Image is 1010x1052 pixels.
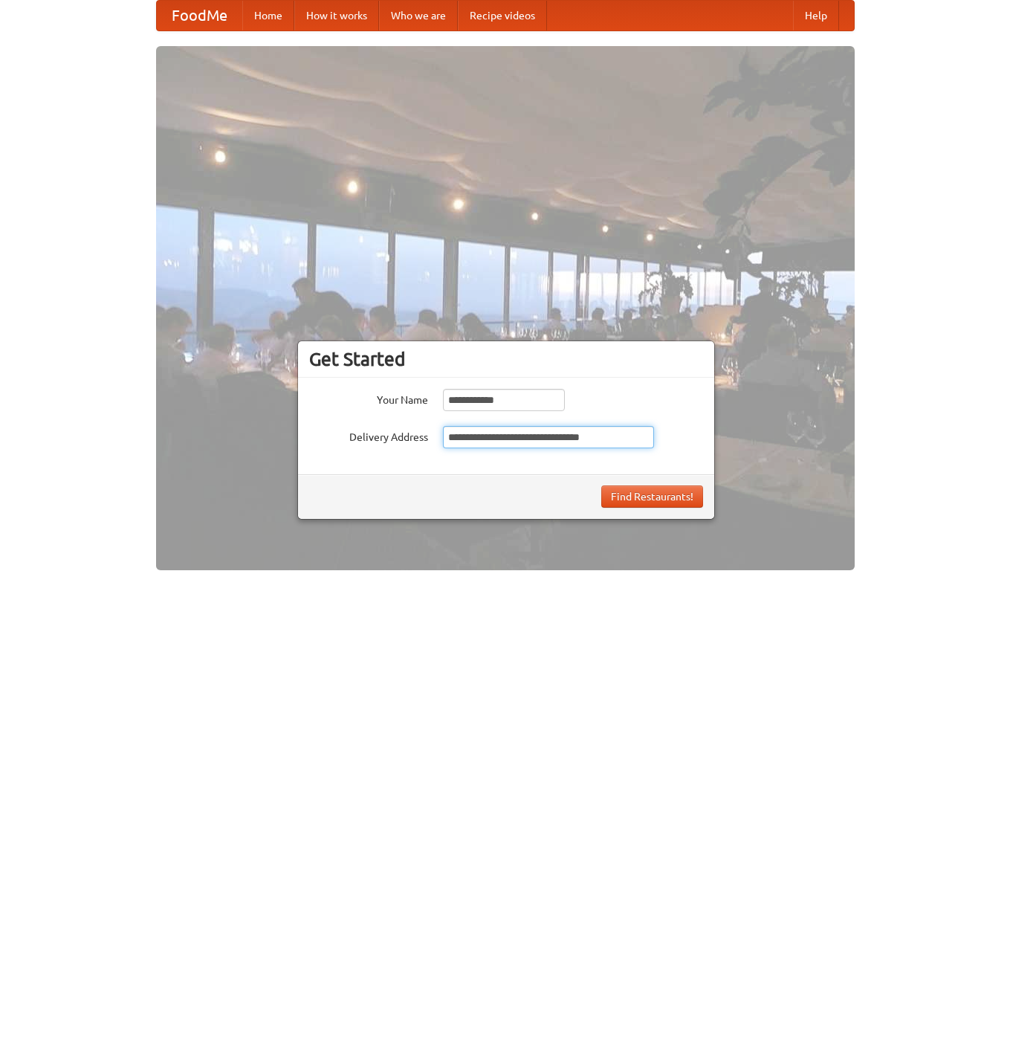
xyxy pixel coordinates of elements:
label: Delivery Address [309,426,428,445]
a: Home [242,1,294,30]
a: FoodMe [157,1,242,30]
button: Find Restaurants! [601,485,703,508]
a: Recipe videos [458,1,547,30]
a: How it works [294,1,379,30]
a: Help [793,1,839,30]
h3: Get Started [309,348,703,370]
label: Your Name [309,389,428,407]
a: Who we are [379,1,458,30]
